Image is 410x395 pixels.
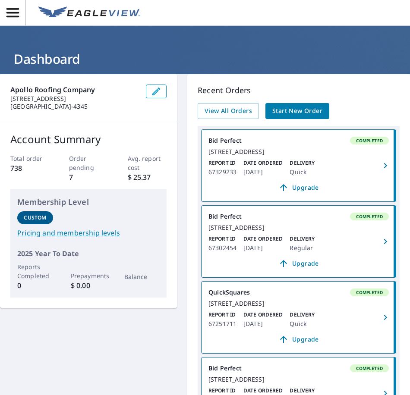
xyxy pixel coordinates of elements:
img: EV Logo [38,6,140,19]
p: 738 [10,163,50,173]
div: QuickSquares [208,288,389,296]
div: [STREET_ADDRESS] [208,300,389,307]
p: Reports Completed [17,262,53,280]
h1: Dashboard [10,50,400,68]
a: Start New Order [265,103,329,119]
p: 67251711 [208,319,237,329]
div: Bid Perfect [208,137,389,144]
p: 7 [69,172,108,182]
p: 67302454 [208,243,237,253]
p: Date Ordered [243,235,283,243]
span: Upgrade [214,182,384,193]
div: [STREET_ADDRESS] [208,148,389,156]
div: Bid Perfect [208,364,389,372]
span: Upgrade [214,258,384,269]
a: Upgrade [208,181,389,194]
span: Start New Order [272,106,322,116]
a: View All Orders [198,103,259,119]
p: Custom [24,214,46,222]
a: QuickSquaresCompleted[STREET_ADDRESS]Report ID67251711Date Ordered[DATE]DeliveryQuickUpgrade [202,282,396,353]
p: 67329233 [208,167,237,177]
p: Regular [290,243,315,253]
span: Completed [351,213,388,219]
span: Completed [351,289,388,295]
p: Membership Level [17,196,160,208]
p: Quick [290,319,315,329]
span: Completed [351,365,388,371]
p: Date Ordered [243,387,283,395]
p: [DATE] [243,319,283,329]
p: Report ID [208,311,237,319]
a: Pricing and membership levels [17,228,160,238]
a: EV Logo [33,1,145,25]
p: Avg. report cost [128,154,167,172]
p: Recent Orders [198,85,400,96]
span: Completed [351,138,388,144]
p: Delivery [290,235,315,243]
p: Total order [10,154,50,163]
p: Quick [290,167,315,177]
p: Balance [124,272,160,281]
p: Date Ordered [243,311,283,319]
p: [STREET_ADDRESS] [10,95,139,103]
div: [STREET_ADDRESS] [208,376,389,383]
p: Prepayments [71,271,107,280]
p: Report ID [208,235,237,243]
p: Date Ordered [243,159,283,167]
span: Upgrade [214,334,384,345]
a: Upgrade [208,332,389,346]
p: Delivery [290,311,315,319]
p: [GEOGRAPHIC_DATA]-4345 [10,103,139,110]
p: 2025 Year To Date [17,248,160,259]
p: Account Summary [10,132,167,147]
span: View All Orders [205,106,252,116]
div: [STREET_ADDRESS] [208,224,389,232]
p: Report ID [208,387,237,395]
a: Upgrade [208,257,389,270]
p: $ 0.00 [71,280,107,291]
p: Apollo Roofing Company [10,85,139,95]
a: Bid PerfectCompleted[STREET_ADDRESS]Report ID67302454Date Ordered[DATE]DeliveryRegularUpgrade [202,206,396,277]
p: Delivery [290,159,315,167]
a: Bid PerfectCompleted[STREET_ADDRESS]Report ID67329233Date Ordered[DATE]DeliveryQuickUpgrade [202,130,396,201]
p: [DATE] [243,243,283,253]
p: Order pending [69,154,108,172]
p: Delivery [290,387,315,395]
p: 0 [17,280,53,291]
div: Bid Perfect [208,213,389,220]
p: $ 25.37 [128,172,167,182]
p: [DATE] [243,167,283,177]
p: Report ID [208,159,237,167]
